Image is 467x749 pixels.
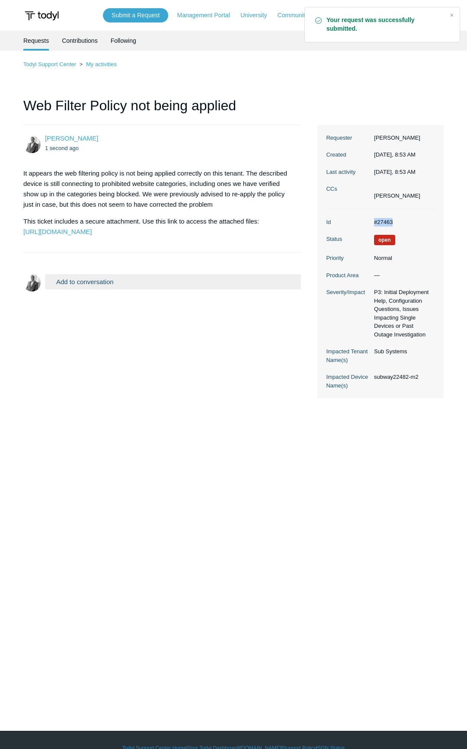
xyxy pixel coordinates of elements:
dt: Id [326,218,370,227]
a: Following [111,31,136,51]
a: Community [278,11,317,20]
div: Close [446,9,458,21]
dt: CCs [326,185,370,193]
dt: Last activity [326,168,370,176]
dt: Severity/Impact [326,288,370,297]
li: Todyl Support Center [23,61,78,67]
span: Matt Carpenter [45,134,98,142]
a: Contributions [62,31,98,51]
li: Zach Sillivent [374,192,420,200]
h1: Web Filter Policy not being applied [23,95,301,125]
dd: [PERSON_NAME] [370,134,435,142]
a: Management Portal [177,11,239,20]
dt: Product Area [326,271,370,280]
dt: Requester [326,134,370,142]
a: Todyl Support Center [23,61,76,67]
dd: Sub Systems [370,347,435,356]
a: [URL][DOMAIN_NAME] [23,228,92,235]
dt: Impacted Device Name(s) [326,373,370,390]
time: 08/15/2025, 08:53 [45,145,79,151]
dt: Status [326,235,370,243]
span: We are working on a response for you [374,235,395,245]
a: [PERSON_NAME] [45,134,98,142]
img: Todyl Support Center Help Center home page [23,8,60,24]
dd: Normal [370,254,435,262]
dt: Created [326,150,370,159]
strong: Your request was successfully submitted. [326,16,442,33]
p: It appears the web filtering policy is not being applied correctly on this tenant. The described ... [23,168,292,210]
a: University [240,11,275,20]
dt: Impacted Tenant Name(s) [326,347,370,364]
dd: — [370,271,435,280]
p: This ticket includes a secure attachment. Use this link to access the attached files: [23,216,292,237]
li: My activities [78,61,117,67]
dd: subway22482-m2 [370,373,435,381]
button: Add to conversation [45,274,301,289]
dt: Priority [326,254,370,262]
a: My activities [86,61,117,67]
dd: P3: Initial Deployment Help, Configuration Questions, Issues Impacting Single Devices or Past Out... [370,288,435,339]
time: 08/15/2025, 08:53 [374,151,416,158]
time: 08/15/2025, 08:53 [374,169,416,175]
a: Submit a Request [103,8,168,22]
dd: #27463 [370,218,435,227]
li: Requests [23,31,49,51]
